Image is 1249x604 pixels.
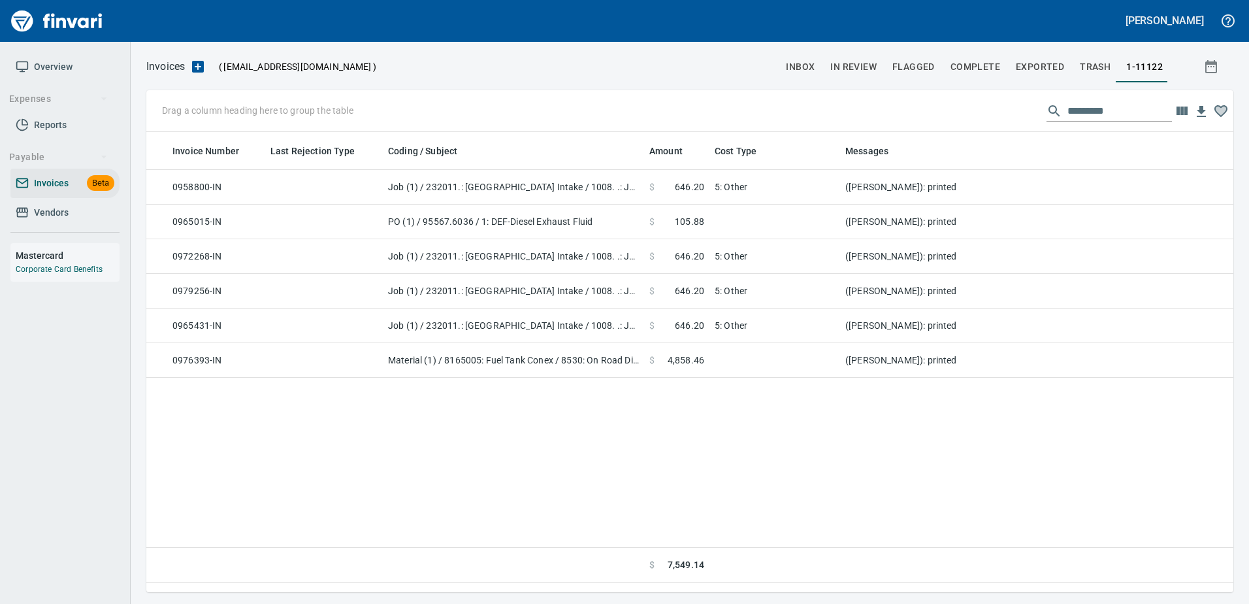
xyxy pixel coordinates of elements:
td: 5: Other [709,274,840,309]
button: Expenses [4,87,113,111]
button: [PERSON_NAME] [1122,10,1207,31]
span: $ [649,558,655,572]
span: 4,858.46 [668,354,704,367]
span: 1-11122 [1126,59,1163,75]
td: 5: Other [709,170,840,205]
a: InvoicesBeta [10,169,120,198]
td: 5: Other [709,239,840,274]
span: In Review [830,59,877,75]
span: $ [649,284,655,297]
span: Invoice Number [172,143,239,159]
span: Reports [34,117,67,133]
td: PO (1) / 95567.6036 / 1: DEF-Diesel Exhaust Fluid [383,205,644,239]
p: ( ) [211,60,376,73]
span: Last Rejection Type [270,143,355,159]
td: 0979256-IN [167,274,265,309]
span: Messages [845,143,888,159]
span: Flagged [892,59,935,75]
span: $ [649,215,655,228]
span: $ [649,250,655,263]
span: Beta [87,176,114,191]
span: Cost Type [715,143,756,159]
a: Corporate Card Benefits [16,265,103,274]
span: Overview [34,59,73,75]
p: Invoices [146,59,185,75]
span: Amount [649,143,700,159]
a: Reports [10,110,120,140]
td: Job (1) / 232011.: [GEOGRAPHIC_DATA] Intake / 1008. .: Job Site Fueling / 5: Other [383,274,644,309]
img: Finvari [8,5,106,37]
span: Invoices [34,175,69,192]
button: Payable [4,145,113,169]
span: Cost Type [715,143,773,159]
span: 646.20 [675,319,704,332]
span: trash [1080,59,1111,75]
button: Show invoices within a particular date range [1192,55,1233,78]
span: Messages [845,143,905,159]
span: 646.20 [675,180,704,193]
nav: breadcrumb [146,59,185,75]
h6: Mastercard [16,248,120,263]
span: 7,549.14 [668,558,704,572]
span: Vendors [34,205,69,221]
td: Job (1) / 232011.: [GEOGRAPHIC_DATA] Intake / 1008. .: Job Site Fueling / 5: Other [383,309,644,343]
span: Invoice Number [172,143,256,159]
span: Coding / Subject [388,143,474,159]
span: $ [649,180,655,193]
td: Job (1) / 232011.: [GEOGRAPHIC_DATA] Intake / 1008. .: Job Site Fueling / 5: Other [383,170,644,205]
span: $ [649,354,655,367]
span: Last Rejection Type [270,143,372,159]
td: 0958800-IN [167,170,265,205]
p: Drag a column heading here to group the table [162,104,353,117]
span: Expenses [9,91,108,107]
td: 0976393-IN [167,343,265,378]
span: 646.20 [675,284,704,297]
button: Column choices favorited. Click to reset to default [1211,101,1231,121]
span: [EMAIL_ADDRESS][DOMAIN_NAME] [222,60,372,73]
td: 5: Other [709,309,840,343]
span: Exported [1016,59,1064,75]
span: Complete [950,59,1000,75]
a: Overview [10,52,120,82]
td: 0972268-IN [167,239,265,274]
span: 105.88 [675,215,704,228]
td: 0965015-IN [167,205,265,239]
span: 646.20 [675,250,704,263]
span: $ [649,319,655,332]
td: 0965431-IN [167,309,265,343]
td: Job (1) / 232011.: [GEOGRAPHIC_DATA] Intake / 1008. .: Job Site Fueling / 5: Other [383,239,644,274]
span: Payable [9,149,108,165]
a: Vendors [10,198,120,227]
button: Upload an Invoice [185,59,211,75]
button: Download table [1192,102,1211,122]
span: Coding / Subject [388,143,457,159]
h5: [PERSON_NAME] [1126,14,1204,27]
span: inbox [786,59,815,75]
span: Amount [649,143,683,159]
button: Choose columns to display [1172,101,1192,121]
td: Material (1) / 8165005: Fuel Tank Conex / 8530: On Road Diesel / 1000 [383,343,644,378]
